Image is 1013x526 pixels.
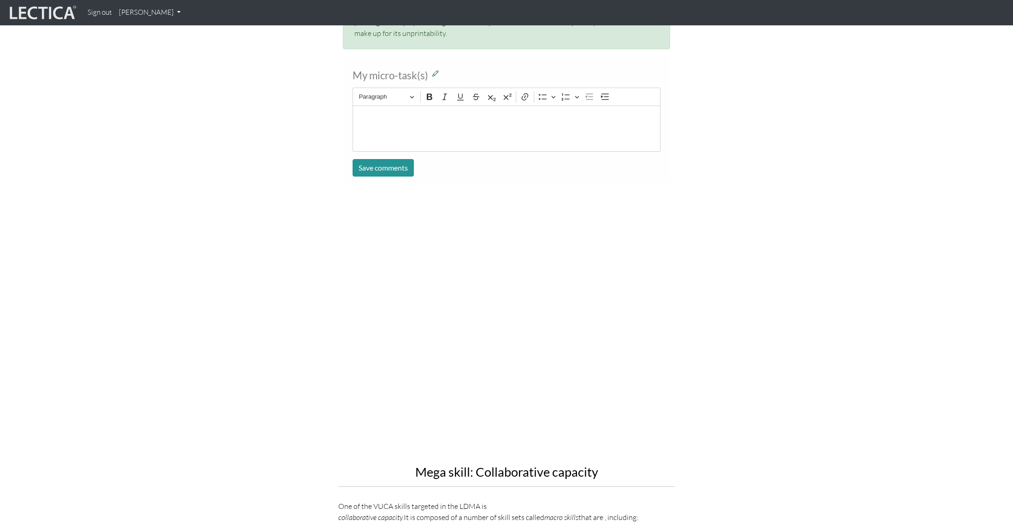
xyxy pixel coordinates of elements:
a: Sign out [84,4,115,22]
em: macro skills [544,513,578,522]
button: Save comments [353,159,414,177]
div: Rich Text Editor. Editing area: main. Press ⌥0 for help. [353,106,660,152]
button: Paragraph, Heading [355,89,418,104]
div: It is composed of a number of skill sets called that are , including: [338,512,675,523]
em: collaborative capacity. [338,513,404,522]
h2: Mega skill: Collaborative capacity [338,465,675,479]
a: [PERSON_NAME] [115,4,184,22]
div: Editor toolbar [353,88,660,106]
span: My micro-task(s) [353,69,428,82]
img: lecticalive [7,4,77,22]
p: One of the VUCA skills targeted in the LDMA is [338,501,675,523]
span: Paragraph [359,91,407,102]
